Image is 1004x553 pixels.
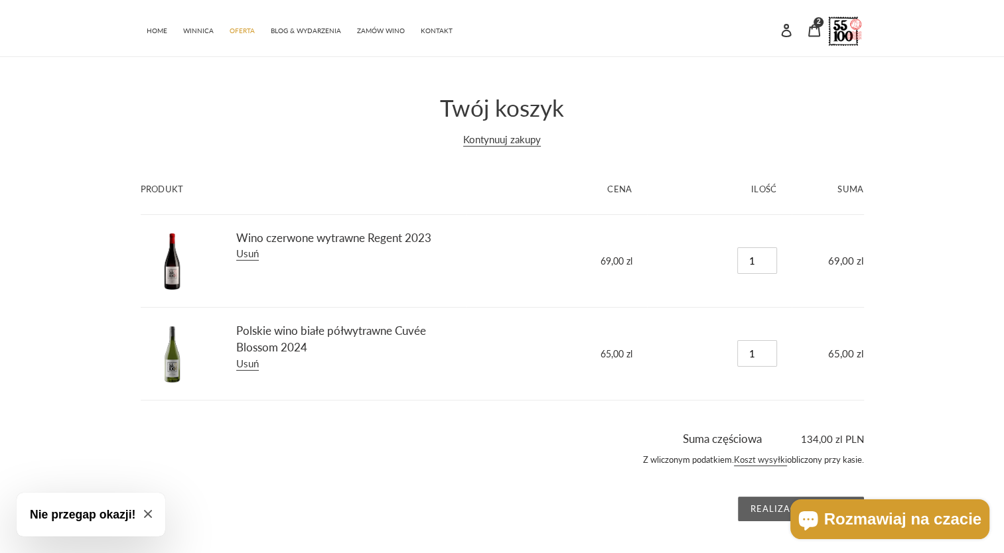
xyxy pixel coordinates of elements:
[236,247,259,261] a: Usuń Wino czerwone wytrawne Regent 2023
[817,19,821,25] span: 2
[463,133,541,147] a: Kontynuuj zakupy
[466,164,647,214] th: Cena
[236,231,431,245] a: Wino czerwone wytrawne Regent 2023
[421,27,453,35] span: KONTAKT
[734,454,787,466] a: Koszt wysyłki
[786,499,993,542] inbox-online-store-chat: Czat w sklepie online Shopify
[414,20,459,39] a: KONTAKT
[764,432,864,447] span: 134,00 zl PLN
[647,164,792,214] th: Ilość
[792,164,864,214] th: Suma
[738,497,864,522] input: Realizacja zakupu
[141,93,864,121] h1: Twój koszyk
[177,20,220,39] a: WINNICA
[828,255,864,267] span: 69,00 zl
[147,27,167,35] span: HOME
[183,27,214,35] span: WINNICA
[236,324,426,355] a: Polskie wino białe półwytrawne Cuvée Blossom 2024
[357,27,405,35] span: ZAMÓW WINO
[800,15,828,44] a: 2
[828,347,864,359] span: 65,00 zl
[223,20,261,39] a: OFERTA
[350,20,411,39] a: ZAMÓW WINO
[480,254,632,268] dd: 69,00 zl
[480,347,632,361] dd: 65,00 zl
[230,27,255,35] span: OFERTA
[271,27,341,35] span: BLOG & WYDARZENIA
[141,164,466,214] th: Produkt
[683,432,762,446] span: Suma częściowa
[141,447,864,480] div: Z wliczonym podatkiem. obliczony przy kasie.
[236,357,259,371] a: Usuń Polskie wino białe półwytrawne Cuvée Blossom 2024
[264,20,348,39] a: BLOG & WYDARZENIA
[140,20,174,39] a: HOME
